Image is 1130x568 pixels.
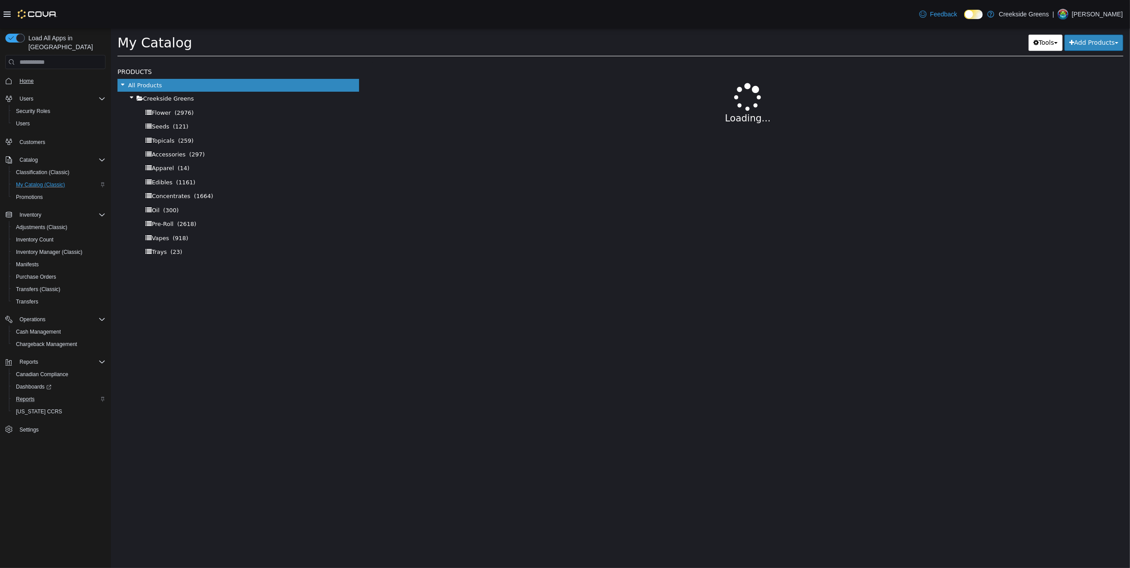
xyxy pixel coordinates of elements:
[12,327,106,337] span: Cash Management
[20,156,38,163] span: Catalog
[16,93,106,104] span: Users
[25,34,106,51] span: Load All Apps in [GEOGRAPHIC_DATA]
[16,136,106,147] span: Customers
[12,296,42,307] a: Transfers
[16,181,65,188] span: My Catalog (Classic)
[12,369,72,380] a: Canadian Compliance
[12,179,106,190] span: My Catalog (Classic)
[964,10,983,19] input: Dark Mode
[12,247,86,257] a: Inventory Manager (Classic)
[2,209,109,221] button: Inventory
[12,167,73,178] a: Classification (Classic)
[964,19,965,19] span: Dark Mode
[2,135,109,148] button: Customers
[41,151,62,157] span: Edibles
[12,369,106,380] span: Canadian Compliance
[12,296,106,307] span: Transfers
[66,192,86,199] span: (2618)
[16,120,30,127] span: Users
[20,316,46,323] span: Operations
[41,192,63,199] span: Pre-Roll
[12,106,54,117] a: Security Roles
[2,154,109,166] button: Catalog
[2,74,109,87] button: Home
[78,123,94,129] span: (297)
[9,221,109,233] button: Adjustments (Classic)
[2,313,109,326] button: Operations
[16,137,49,148] a: Customers
[9,191,109,203] button: Promotions
[41,136,63,143] span: Apparel
[12,179,69,190] a: My Catalog (Classic)
[16,371,68,378] span: Canadian Compliance
[32,67,83,74] span: Creekside Greens
[17,54,51,60] span: All Products
[12,234,57,245] a: Inventory Count
[16,408,62,415] span: [US_STATE] CCRS
[9,117,109,130] button: Users
[16,314,49,325] button: Operations
[954,6,1013,23] button: Add Products
[16,155,106,165] span: Catalog
[2,423,109,436] button: Settings
[16,424,42,435] a: Settings
[41,95,58,101] span: Seeds
[9,258,109,271] button: Manifests
[12,259,42,270] a: Manifests
[9,271,109,283] button: Purchase Orders
[12,284,64,295] a: Transfers (Classic)
[9,296,109,308] button: Transfers
[9,393,109,405] button: Reports
[2,93,109,105] button: Users
[60,220,72,227] span: (23)
[16,328,61,335] span: Cash Management
[12,406,106,417] span: Washington CCRS
[12,192,106,202] span: Promotions
[16,341,77,348] span: Chargeback Management
[16,224,67,231] span: Adjustments (Classic)
[12,339,106,350] span: Chargeback Management
[5,71,106,459] nav: Complex example
[16,236,54,243] span: Inventory Count
[12,259,106,270] span: Manifests
[9,326,109,338] button: Cash Management
[9,179,109,191] button: My Catalog (Classic)
[16,194,43,201] span: Promotions
[12,106,106,117] span: Security Roles
[12,247,106,257] span: Inventory Manager (Classic)
[9,338,109,350] button: Chargeback Management
[12,406,66,417] a: [US_STATE] CCRS
[12,192,47,202] a: Promotions
[41,220,56,227] span: Trays
[41,81,60,88] span: Flower
[41,164,79,171] span: Concentrates
[20,78,34,85] span: Home
[12,394,38,405] a: Reports
[41,109,63,116] span: Topicals
[12,284,106,295] span: Transfers (Classic)
[12,381,55,392] a: Dashboards
[62,206,78,213] span: (918)
[9,283,109,296] button: Transfers (Classic)
[12,222,106,233] span: Adjustments (Classic)
[16,396,35,403] span: Reports
[12,272,106,282] span: Purchase Orders
[12,167,106,178] span: Classification (Classic)
[16,383,51,390] span: Dashboards
[12,339,81,350] a: Chargeback Management
[16,155,41,165] button: Catalog
[20,95,33,102] span: Users
[16,249,82,256] span: Inventory Manager (Classic)
[12,327,64,337] a: Cash Management
[41,206,58,213] span: Vapes
[16,75,106,86] span: Home
[16,210,106,220] span: Inventory
[9,381,109,393] a: Dashboards
[930,10,957,19] span: Feedback
[41,123,74,129] span: Accessories
[9,368,109,381] button: Canadian Compliance
[16,210,45,220] button: Inventory
[9,246,109,258] button: Inventory Manager (Classic)
[16,298,38,305] span: Transfers
[52,179,68,185] span: (300)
